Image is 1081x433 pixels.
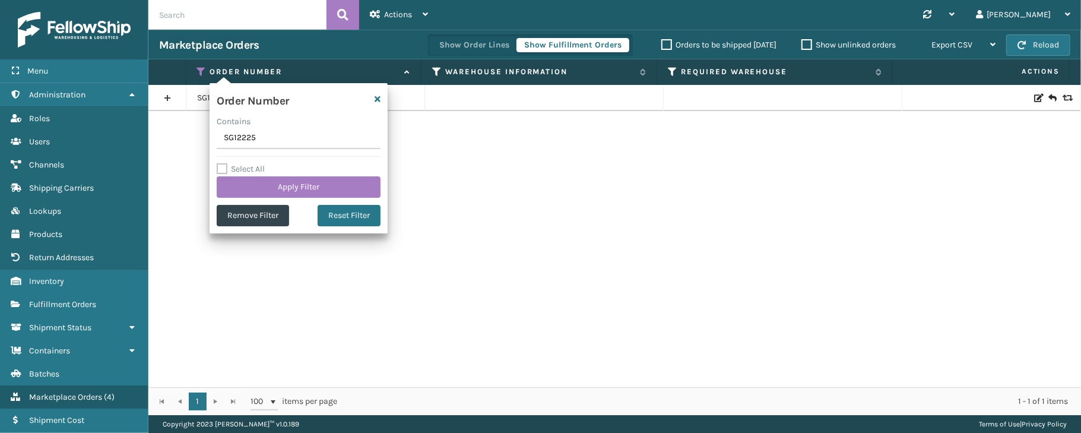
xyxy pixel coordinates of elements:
span: Shipping Carriers [29,183,94,193]
div: | [979,415,1067,433]
span: Channels [29,160,64,170]
a: Privacy Policy [1022,420,1067,428]
button: Remove Filter [217,205,289,226]
button: Show Order Lines [432,38,517,52]
p: Copyright 2023 [PERSON_NAME]™ v 1.0.189 [163,415,299,433]
span: Batches [29,369,59,379]
h4: Order Number [217,90,289,108]
span: Fulfillment Orders [29,299,96,309]
span: ( 4 ) [104,392,115,402]
span: Actions [896,62,1067,81]
h3: Marketplace Orders [159,38,259,52]
label: Order Number [210,67,398,77]
span: Shipment Status [29,323,91,333]
i: Create Return Label [1048,92,1055,104]
span: Shipment Cost [29,415,84,425]
span: Roles [29,113,50,124]
div: 1 - 1 of 1 items [354,396,1068,407]
label: Warehouse Information [445,67,634,77]
span: items per page [251,393,337,410]
a: Terms of Use [979,420,1020,428]
span: 100 [251,396,268,407]
span: Containers [29,346,70,356]
a: SG12225 [197,92,229,104]
label: Show unlinked orders [801,40,896,50]
button: Reload [1006,34,1070,56]
span: Export CSV [931,40,972,50]
i: Edit [1034,94,1041,102]
span: Administration [29,90,85,100]
button: Show Fulfillment Orders [516,38,629,52]
span: Users [29,137,50,147]
label: Contains [217,115,251,128]
span: Lookups [29,206,61,216]
span: Inventory [29,276,64,286]
i: Replace [1063,94,1070,102]
span: Menu [27,66,48,76]
input: Type the text you wish to filter on [217,128,381,149]
span: Marketplace Orders [29,392,102,402]
label: Orders to be shipped [DATE] [661,40,776,50]
label: Select All [217,164,265,174]
button: Apply Filter [217,176,381,198]
a: 1 [189,393,207,410]
span: Return Addresses [29,252,94,263]
label: Required Warehouse [681,67,870,77]
button: Reset Filter [318,205,381,226]
span: Products [29,229,62,239]
img: logo [18,12,131,48]
span: Actions [384,10,412,20]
